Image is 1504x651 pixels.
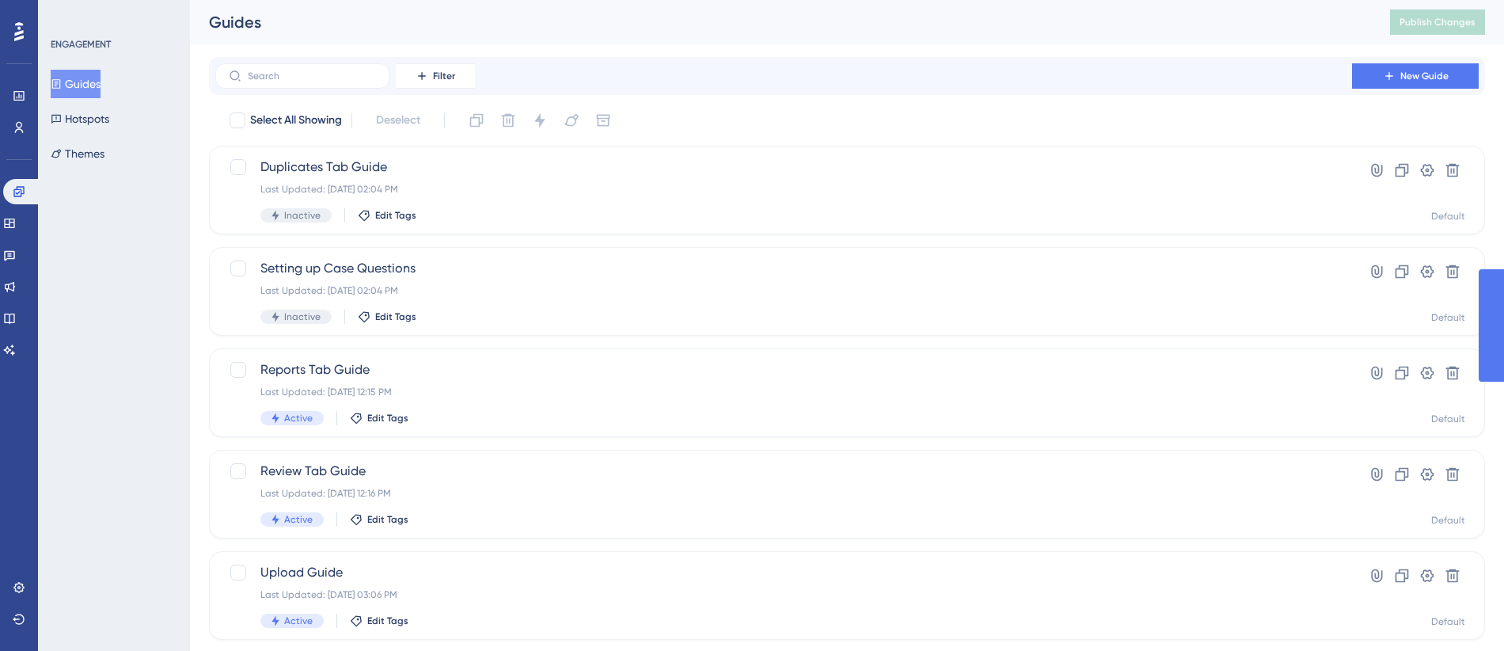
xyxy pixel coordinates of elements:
button: Edit Tags [350,513,408,526]
button: Publish Changes [1390,10,1485,35]
span: Edit Tags [375,209,416,222]
span: Reports Tab Guide [260,360,1307,379]
button: Edit Tags [350,615,408,627]
button: Themes [51,139,104,168]
input: Search [248,70,376,82]
span: Edit Tags [367,513,408,526]
div: Last Updated: [DATE] 02:04 PM [260,183,1307,196]
div: Default [1431,514,1465,527]
div: Default [1431,311,1465,324]
div: Last Updated: [DATE] 02:04 PM [260,284,1307,297]
button: Edit Tags [358,209,416,222]
span: Deselect [376,111,420,130]
span: Publish Changes [1400,16,1476,29]
button: Edit Tags [358,310,416,323]
span: Setting up Case Questions [260,259,1307,278]
button: Deselect [362,106,435,135]
span: Inactive [284,310,321,323]
button: Filter [396,63,475,89]
span: Filter [433,70,455,82]
span: Review Tab Guide [260,462,1307,481]
button: Edit Tags [350,412,408,424]
iframe: UserGuiding AI Assistant Launcher [1438,588,1485,636]
span: Duplicates Tab Guide [260,158,1307,177]
div: Guides [209,11,1350,33]
span: Inactive [284,209,321,222]
div: Default [1431,615,1465,628]
span: Active [284,412,313,424]
div: Default [1431,413,1465,425]
div: Default [1431,210,1465,223]
div: Last Updated: [DATE] 03:06 PM [260,588,1307,601]
div: Last Updated: [DATE] 12:15 PM [260,386,1307,398]
button: New Guide [1352,63,1479,89]
span: Upload Guide [260,563,1307,582]
span: Select All Showing [250,111,342,130]
span: New Guide [1400,70,1449,82]
button: Guides [51,70,101,98]
span: Edit Tags [375,310,416,323]
div: Last Updated: [DATE] 12:16 PM [260,487,1307,500]
div: ENGAGEMENT [51,38,111,51]
span: Active [284,615,313,627]
span: Edit Tags [367,412,408,424]
span: Active [284,513,313,526]
button: Hotspots [51,105,109,133]
span: Edit Tags [367,615,408,627]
